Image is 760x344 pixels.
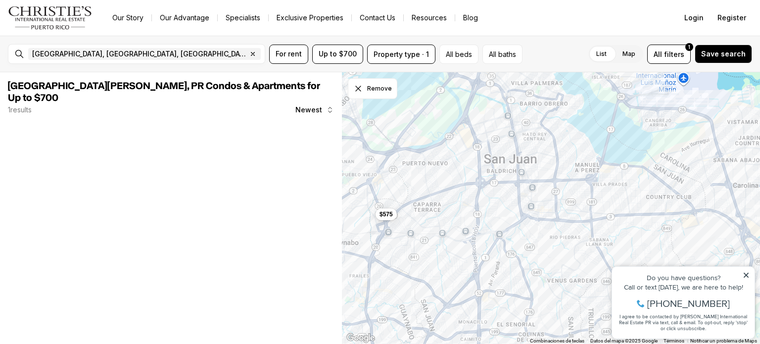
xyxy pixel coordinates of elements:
span: 1 [688,43,690,51]
img: logo [8,6,93,30]
p: 1 results [8,106,32,114]
span: Register [717,14,746,22]
span: Datos del mapa ©2025 Google [590,338,658,344]
button: All baths [482,45,522,64]
button: Newest [289,100,340,120]
span: Up to $700 [319,50,357,58]
button: $575 [376,208,397,220]
button: Login [678,8,710,28]
span: For rent [276,50,302,58]
button: Property type · 1 [367,45,435,64]
a: Resources [404,11,455,25]
a: Specialists [218,11,268,25]
label: List [588,45,615,63]
span: Save search [701,50,746,58]
button: Save search [695,45,752,63]
a: Our Story [104,11,151,25]
a: Blog [455,11,486,25]
span: I agree to be contacted by [PERSON_NAME] International Real Estate PR via text, call & email. To ... [12,61,141,80]
label: Map [615,45,643,63]
span: $575 [380,210,393,218]
button: Dismiss drawing [348,78,397,99]
div: Do you have questions? [10,22,143,29]
span: [GEOGRAPHIC_DATA][PERSON_NAME], PR Condos & Apartments for Up to $700 [8,81,320,103]
button: Allfilters1 [647,45,691,64]
span: All [654,49,662,59]
a: Exclusive Properties [269,11,351,25]
span: filters [664,49,684,59]
button: All beds [439,45,478,64]
button: Contact Us [352,11,403,25]
a: Our Advantage [152,11,217,25]
div: Call or text [DATE], we are here to help! [10,32,143,39]
span: Login [684,14,704,22]
button: For rent [269,45,308,64]
span: [PHONE_NUMBER] [41,47,123,56]
span: [GEOGRAPHIC_DATA], [GEOGRAPHIC_DATA], [GEOGRAPHIC_DATA] [32,50,247,58]
span: Newest [295,106,322,114]
button: Register [712,8,752,28]
button: Up to $700 [312,45,363,64]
